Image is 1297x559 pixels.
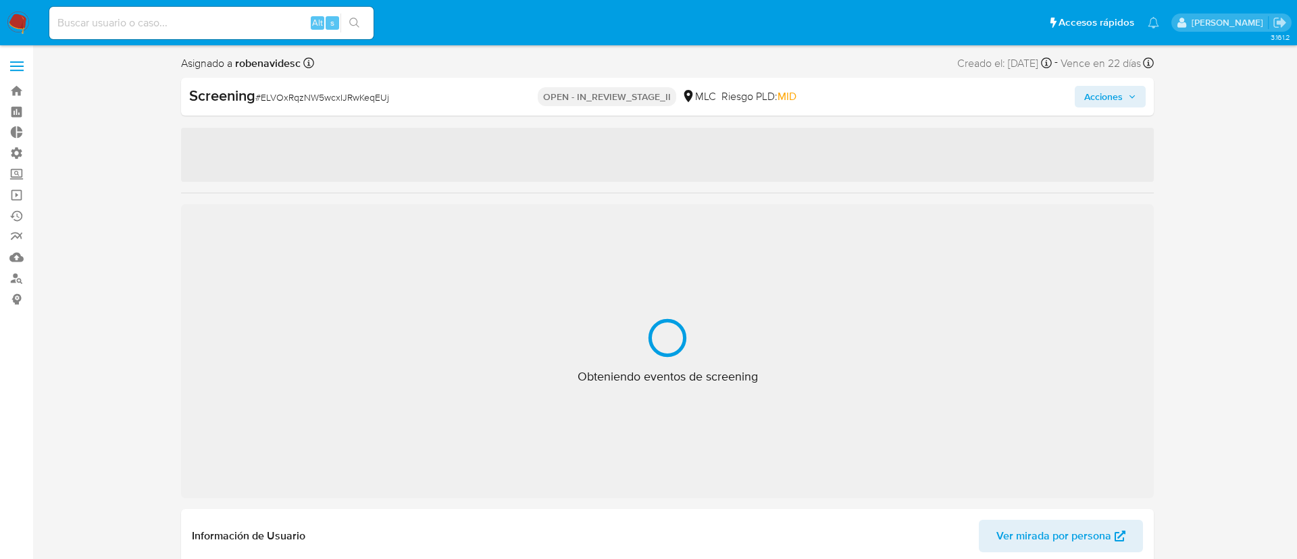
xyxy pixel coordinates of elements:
[1148,17,1159,28] a: Notificaciones
[181,128,1154,182] span: ‌
[1075,86,1146,107] button: Acciones
[255,91,389,104] span: # ELVOxRqzNW5wcxIJRwKeqEUj
[721,89,796,104] span: Riesgo PLD:
[192,529,305,543] h1: Información de Usuario
[181,56,301,71] span: Asignado a
[1192,16,1268,29] p: rociodaniela.benavidescatalan@mercadolibre.cl
[1054,54,1058,72] span: -
[778,89,796,104] span: MID
[1061,56,1141,71] span: Vence en 22 días
[1273,16,1287,30] a: Salir
[1084,86,1123,107] span: Acciones
[979,520,1143,552] button: Ver mirada por persona
[996,520,1111,552] span: Ver mirada por persona
[189,84,255,106] b: Screening
[682,89,716,104] div: MLC
[232,55,301,71] b: robenavidesc
[957,54,1052,72] div: Creado el: [DATE]
[49,14,374,32] input: Buscar usuario o caso...
[538,87,676,106] p: OPEN - IN_REVIEW_STAGE_II
[340,14,368,32] button: search-icon
[330,16,334,29] span: s
[1059,16,1134,30] span: Accesos rápidos
[312,16,323,29] span: Alt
